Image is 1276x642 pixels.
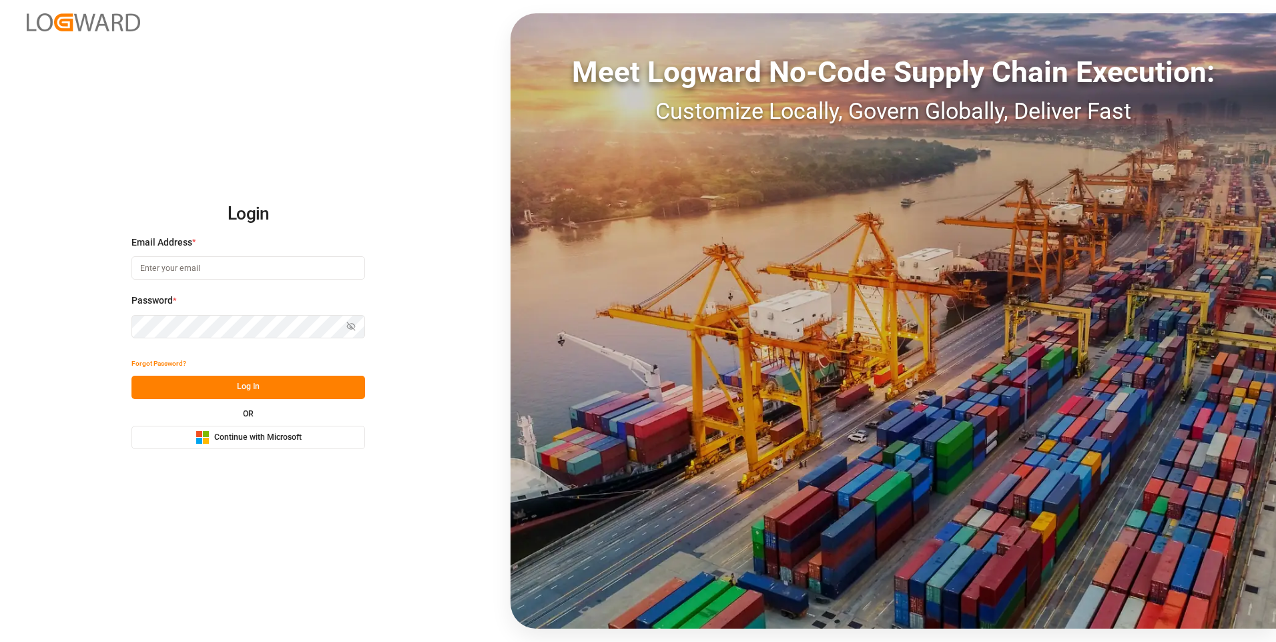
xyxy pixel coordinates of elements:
[131,426,365,449] button: Continue with Microsoft
[243,410,254,418] small: OR
[131,376,365,399] button: Log In
[511,94,1276,128] div: Customize Locally, Govern Globally, Deliver Fast
[131,294,173,308] span: Password
[131,193,365,236] h2: Login
[214,432,302,444] span: Continue with Microsoft
[511,50,1276,94] div: Meet Logward No-Code Supply Chain Execution:
[131,352,186,376] button: Forgot Password?
[131,256,365,280] input: Enter your email
[131,236,192,250] span: Email Address
[27,13,140,31] img: Logward_new_orange.png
